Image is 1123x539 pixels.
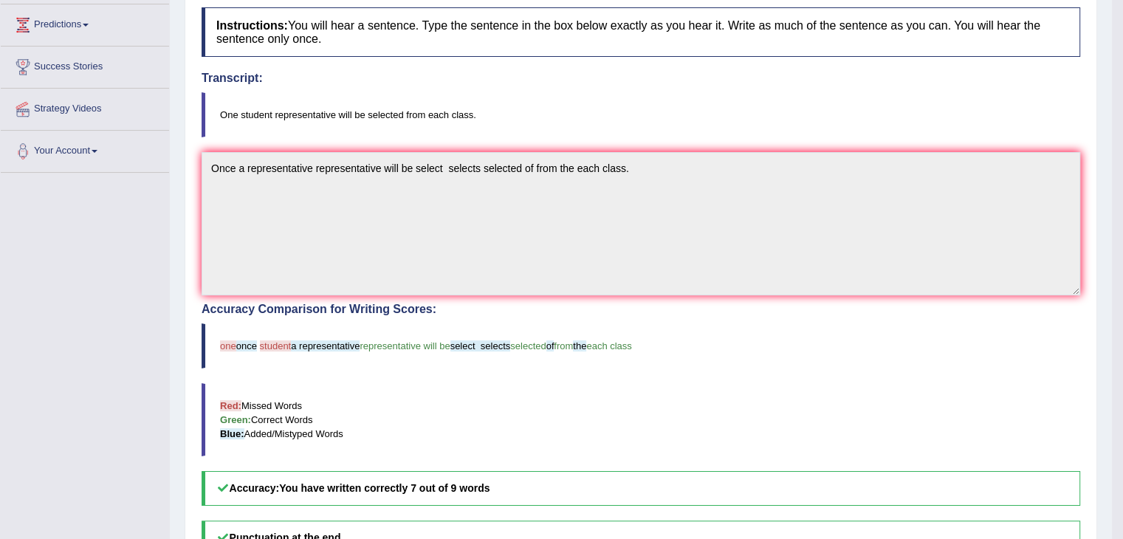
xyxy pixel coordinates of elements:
[220,428,244,439] b: Blue:
[202,303,1080,316] h4: Accuracy Comparison for Writing Scores:
[360,340,450,351] span: representative will be
[279,482,490,494] b: You have written correctly 7 out of 9 words
[216,19,288,32] b: Instructions:
[202,7,1080,57] h4: You will hear a sentence. Type the sentence in the box below exactly as you hear it. Write as muc...
[202,471,1080,506] h5: Accuracy:
[202,72,1080,85] h4: Transcript:
[291,340,360,351] span: a representative
[220,340,236,351] span: one
[202,92,1080,137] blockquote: One student representative will be selected from each class.
[546,340,554,351] span: of
[1,4,169,41] a: Predictions
[510,340,546,351] span: selected
[220,400,241,411] b: Red:
[260,340,292,351] span: student
[450,340,511,351] span: select selects
[1,131,169,168] a: Your Account
[202,383,1080,456] blockquote: Missed Words Correct Words Added/Mistyped Words
[1,89,169,126] a: Strategy Videos
[236,340,257,351] span: once
[1,47,169,83] a: Success Stories
[573,340,586,351] span: the
[220,414,251,425] b: Green:
[554,340,573,351] span: from
[586,340,631,351] span: each class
